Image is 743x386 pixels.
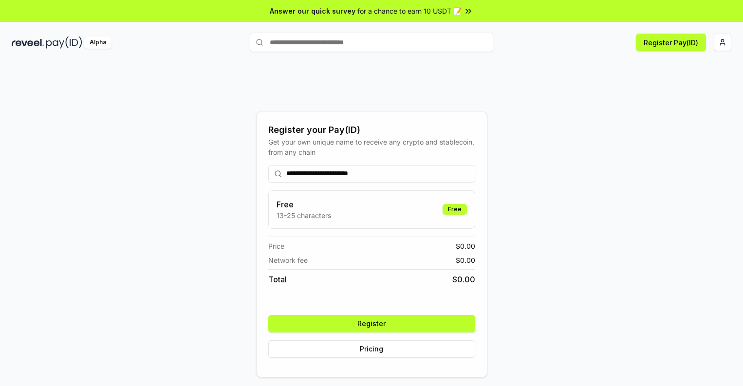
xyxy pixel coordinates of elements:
[268,241,284,251] span: Price
[357,6,462,16] span: for a chance to earn 10 USDT 📝
[46,37,82,49] img: pay_id
[456,255,475,265] span: $ 0.00
[268,137,475,157] div: Get your own unique name to receive any crypto and stablecoin, from any chain
[268,315,475,332] button: Register
[277,210,331,221] p: 13-25 characters
[268,340,475,358] button: Pricing
[277,199,331,210] h3: Free
[452,274,475,285] span: $ 0.00
[12,37,44,49] img: reveel_dark
[270,6,355,16] span: Answer our quick survey
[268,274,287,285] span: Total
[636,34,706,51] button: Register Pay(ID)
[268,123,475,137] div: Register your Pay(ID)
[443,204,467,215] div: Free
[84,37,111,49] div: Alpha
[268,255,308,265] span: Network fee
[456,241,475,251] span: $ 0.00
